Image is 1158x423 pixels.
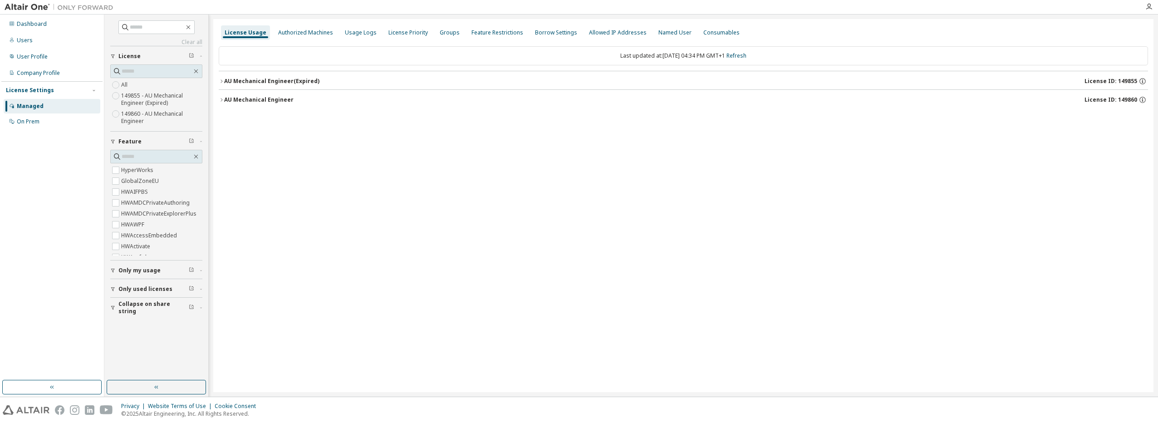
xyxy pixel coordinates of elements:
div: Allowed IP Addresses [589,29,647,36]
span: Clear filter [189,138,194,145]
div: Usage Logs [345,29,377,36]
div: Cookie Consent [215,403,261,410]
div: AU Mechanical Engineer [224,96,294,103]
button: License [110,46,202,66]
label: HWAIFPBS [121,187,150,197]
span: Clear filter [189,285,194,293]
label: HWAMDCPrivateExplorerPlus [121,208,198,219]
span: License ID: 149855 [1084,78,1137,85]
label: HWActivate [121,241,152,252]
div: Groups [440,29,460,36]
div: On Prem [17,118,39,125]
div: Authorized Machines [278,29,333,36]
label: GlobalZoneEU [121,176,161,187]
div: Privacy [121,403,148,410]
div: Named User [658,29,692,36]
img: youtube.svg [100,405,113,415]
span: Feature [118,138,142,145]
label: 149860 - AU Mechanical Engineer [121,108,202,127]
label: 149855 - AU Mechanical Engineer (Expired) [121,90,202,108]
button: AU Mechanical Engineer(Expired)License ID: 149855 [219,71,1148,91]
img: Altair One [5,3,118,12]
span: License ID: 149860 [1084,96,1137,103]
div: Users [17,37,33,44]
div: License Priority [388,29,428,36]
span: License [118,53,141,60]
label: HyperWorks [121,165,155,176]
img: altair_logo.svg [3,405,49,415]
span: Clear filter [189,304,194,311]
a: Clear all [110,39,202,46]
p: © 2025 Altair Engineering, Inc. All Rights Reserved. [121,410,261,418]
div: Feature Restrictions [471,29,523,36]
span: Clear filter [189,53,194,60]
label: HWAWPF [121,219,146,230]
img: facebook.svg [55,405,64,415]
span: Clear filter [189,267,194,274]
span: Only used licenses [118,285,172,293]
span: Only my usage [118,267,161,274]
div: Website Terms of Use [148,403,215,410]
span: Collapse on share string [118,300,189,315]
div: License Settings [6,87,54,94]
button: Only used licenses [110,279,202,299]
div: Consumables [703,29,740,36]
button: Collapse on share string [110,298,202,318]
label: HWAcufwh [121,252,150,263]
button: Feature [110,132,202,152]
button: Only my usage [110,261,202,280]
div: Managed [17,103,44,110]
label: All [121,79,129,90]
label: HWAccessEmbedded [121,230,179,241]
div: Company Profile [17,69,60,77]
div: AU Mechanical Engineer (Expired) [224,78,319,85]
label: HWAMDCPrivateAuthoring [121,197,191,208]
button: AU Mechanical EngineerLicense ID: 149860 [219,90,1148,110]
img: linkedin.svg [85,405,94,415]
div: License Usage [225,29,266,36]
div: Dashboard [17,20,47,28]
div: User Profile [17,53,48,60]
div: Borrow Settings [535,29,577,36]
a: Refresh [726,52,746,59]
div: Last updated at: [DATE] 04:34 PM GMT+1 [219,46,1148,65]
img: instagram.svg [70,405,79,415]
